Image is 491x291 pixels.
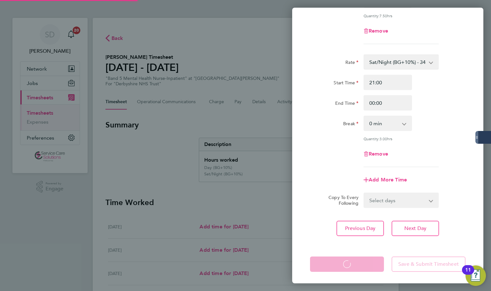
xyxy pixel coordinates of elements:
span: 3.00 [379,136,387,141]
label: Rate [345,59,358,67]
span: 7.50 [379,13,387,18]
button: Remove [364,151,388,157]
span: Add More Time [369,177,407,183]
span: Previous Day [345,225,376,232]
button: Remove [364,28,388,34]
label: Copy To Every Following [323,195,358,206]
div: Quantity: hrs [364,136,439,141]
label: Break [343,121,358,128]
div: 11 [465,270,471,278]
input: E.g. 08:00 [364,75,412,90]
span: Next Day [404,225,426,232]
button: Previous Day [336,221,384,236]
span: Remove [369,151,388,157]
span: Remove [369,28,388,34]
button: Add More Time [364,177,407,182]
label: End Time [335,100,358,108]
button: Open Resource Center, 11 new notifications [466,265,486,286]
label: Start Time [334,80,358,88]
input: E.g. 18:00 [364,95,412,111]
button: Next Day [392,221,439,236]
div: Quantity: hrs [364,13,439,18]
